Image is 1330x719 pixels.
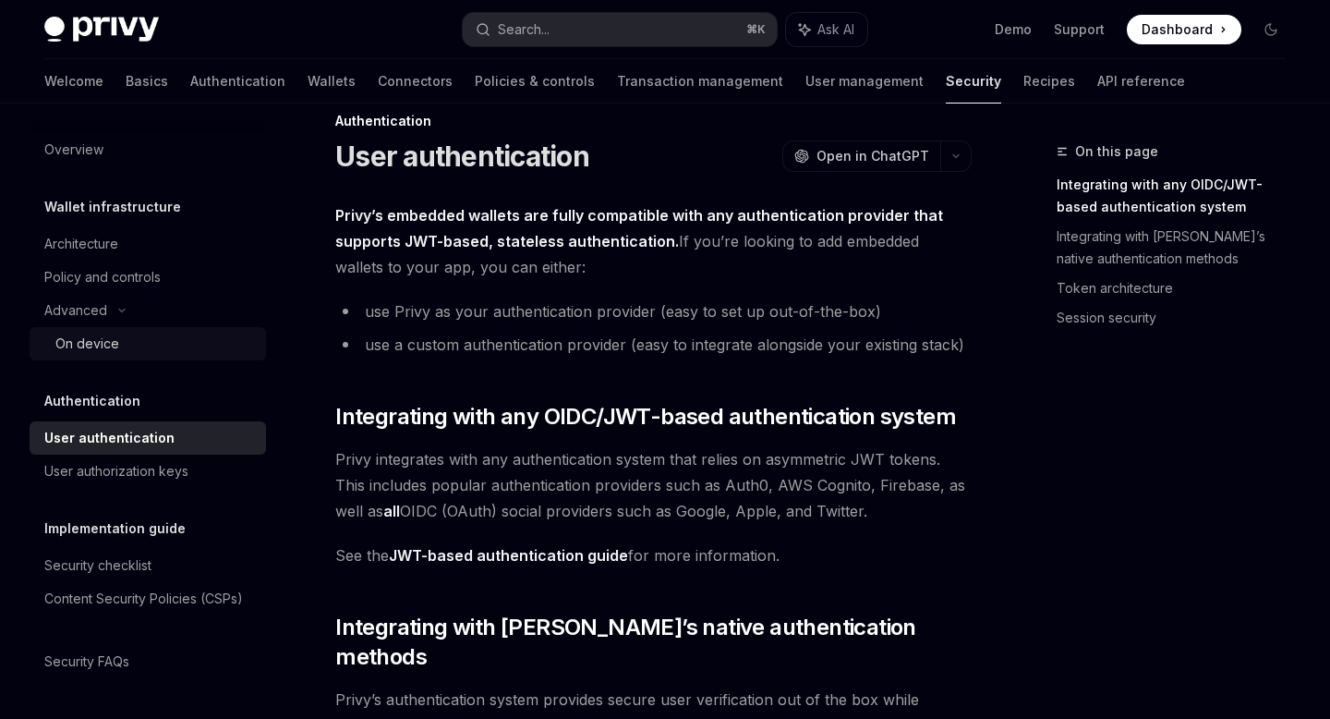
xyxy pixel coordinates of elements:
div: User authorization keys [44,460,188,482]
a: Transaction management [617,59,783,104]
a: Connectors [378,59,453,104]
h5: Implementation guide [44,518,186,540]
div: Security FAQs [44,651,129,673]
a: Token architecture [1057,274,1300,303]
a: Recipes [1023,59,1075,104]
a: Welcome [44,59,103,104]
a: Policy and controls [30,261,266,294]
span: Ask AI [817,20,854,39]
a: Support [1054,20,1105,39]
div: Architecture [44,233,118,255]
a: On device [30,327,266,360]
div: Advanced [44,299,107,322]
h1: User authentication [335,140,589,173]
div: Policy and controls [44,266,161,288]
li: use a custom authentication provider (easy to integrate alongside your existing stack) [335,332,972,358]
div: Overview [44,139,103,161]
strong: Privy’s embedded wallets are fully compatible with any authentication provider that supports JWT-... [335,206,943,250]
a: Security FAQs [30,645,266,678]
span: Dashboard [1142,20,1213,39]
a: Session security [1057,303,1300,333]
a: Demo [995,20,1032,39]
li: use Privy as your authentication provider (easy to set up out-of-the-box) [335,299,972,324]
a: Wallets [308,59,356,104]
div: Security checklist [44,554,151,577]
button: Toggle dark mode [1256,15,1286,44]
a: Dashboard [1127,15,1241,44]
span: If you’re looking to add embedded wallets to your app, you can either: [335,202,972,280]
div: Search... [498,18,550,41]
a: Overview [30,133,266,166]
a: Authentication [190,59,285,104]
a: Security checklist [30,549,266,582]
a: Integrating with any OIDC/JWT-based authentication system [1057,170,1300,222]
a: Integrating with [PERSON_NAME]’s native authentication methods [1057,222,1300,274]
strong: all [383,502,400,520]
img: dark logo [44,17,159,43]
a: User authentication [30,421,266,455]
h5: Authentication [44,390,140,412]
span: See the for more information. [335,542,972,568]
a: Content Security Policies (CSPs) [30,582,266,615]
span: Integrating with [PERSON_NAME]’s native authentication methods [335,613,972,672]
button: Open in ChatGPT [782,140,940,172]
div: Content Security Policies (CSPs) [44,588,243,610]
span: On this page [1075,140,1158,163]
a: Architecture [30,227,266,261]
a: Security [946,59,1001,104]
a: API reference [1097,59,1185,104]
a: User authorization keys [30,455,266,488]
div: User authentication [44,427,175,449]
div: Authentication [335,112,972,130]
a: JWT-based authentication guide [389,546,628,566]
button: Ask AI [786,13,867,46]
a: Basics [126,59,168,104]
button: Search...⌘K [463,13,776,46]
a: Policies & controls [475,59,595,104]
a: User management [805,59,924,104]
span: Privy integrates with any authentication system that relies on asymmetric JWT tokens. This includ... [335,446,972,524]
h5: Wallet infrastructure [44,196,181,218]
span: ⌘ K [746,22,766,37]
span: Open in ChatGPT [816,147,929,165]
div: On device [55,333,119,355]
span: Integrating with any OIDC/JWT-based authentication system [335,402,956,432]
